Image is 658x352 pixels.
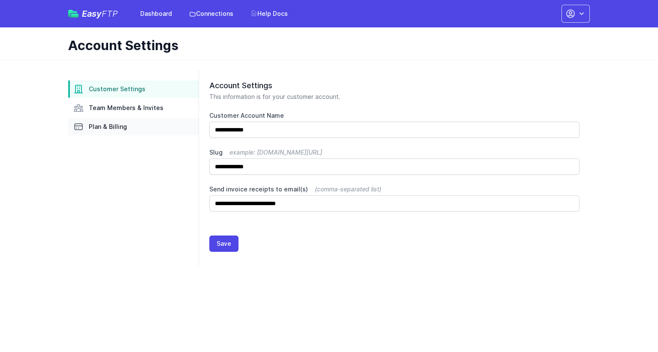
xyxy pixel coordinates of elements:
[68,38,583,53] h1: Account Settings
[209,81,580,91] h2: Account Settings
[209,111,580,120] label: Customer Account Name
[209,148,580,157] label: Slug
[135,6,177,21] a: Dashboard
[102,9,118,19] span: FTP
[615,309,648,342] iframe: Drift Widget Chat Controller
[209,236,238,252] button: Save
[184,6,238,21] a: Connections
[315,185,381,193] span: (comma-separated list)
[89,122,127,131] span: Plan & Billing
[209,185,580,194] label: Send invoice receipts to email(s)
[68,81,199,98] a: Customer Settings
[89,104,163,112] span: Team Members & Invites
[209,92,580,101] p: This information is for your customer account.
[229,149,322,156] span: example: [DOMAIN_NAME][URL]
[68,118,199,135] a: Plan & Billing
[68,10,78,18] img: easyftp_logo.png
[68,9,118,18] a: EasyFTP
[82,9,118,18] span: Easy
[89,85,145,93] span: Customer Settings
[68,99,199,116] a: Team Members & Invites
[245,6,293,21] a: Help Docs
